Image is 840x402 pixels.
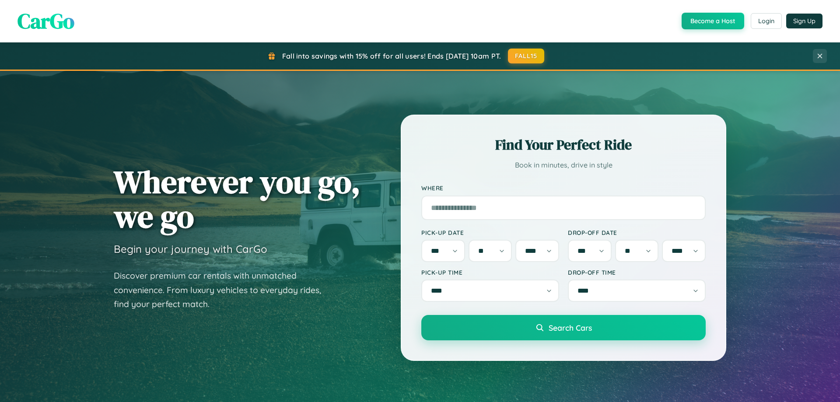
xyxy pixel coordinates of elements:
label: Pick-up Date [421,229,559,236]
span: CarGo [17,7,74,35]
button: FALL15 [508,49,545,63]
h1: Wherever you go, we go [114,164,360,234]
label: Drop-off Date [568,229,706,236]
button: Search Cars [421,315,706,340]
p: Book in minutes, drive in style [421,159,706,171]
span: Fall into savings with 15% off for all users! Ends [DATE] 10am PT. [282,52,501,60]
h2: Find Your Perfect Ride [421,135,706,154]
button: Sign Up [786,14,822,28]
label: Pick-up Time [421,269,559,276]
span: Search Cars [549,323,592,332]
button: Become a Host [682,13,744,29]
label: Where [421,185,706,192]
h3: Begin your journey with CarGo [114,242,267,255]
label: Drop-off Time [568,269,706,276]
p: Discover premium car rentals with unmatched convenience. From luxury vehicles to everyday rides, ... [114,269,332,311]
button: Login [751,13,782,29]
